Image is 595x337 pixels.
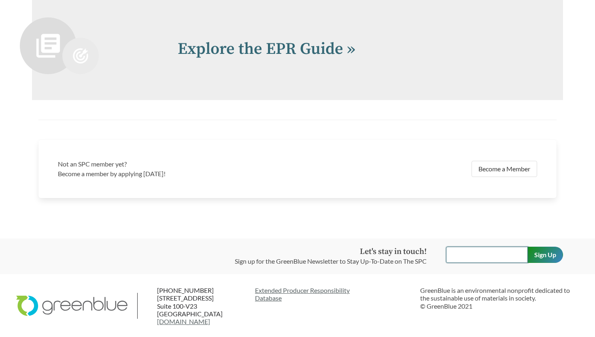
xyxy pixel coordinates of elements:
[178,39,355,59] a: Explore the EPR Guide »
[157,286,255,325] p: [PHONE_NUMBER] [STREET_ADDRESS] Suite 100-V23 [GEOGRAPHIC_DATA]
[255,286,414,302] a: Extended Producer ResponsibilityDatabase
[527,247,563,263] input: Sign Up
[58,159,293,169] h3: Not an SPC member yet?
[420,286,579,310] p: GreenBlue is an environmental nonprofit dedicated to the sustainable use of materials in society....
[360,247,427,257] strong: Let's stay in touch!
[235,256,427,266] p: Sign up for the GreenBlue Newsletter to Stay Up-To-Date on The SPC
[472,161,537,177] a: Become a Member
[58,169,293,179] p: Become a member by applying [DATE]!
[157,318,210,325] a: [DOMAIN_NAME]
